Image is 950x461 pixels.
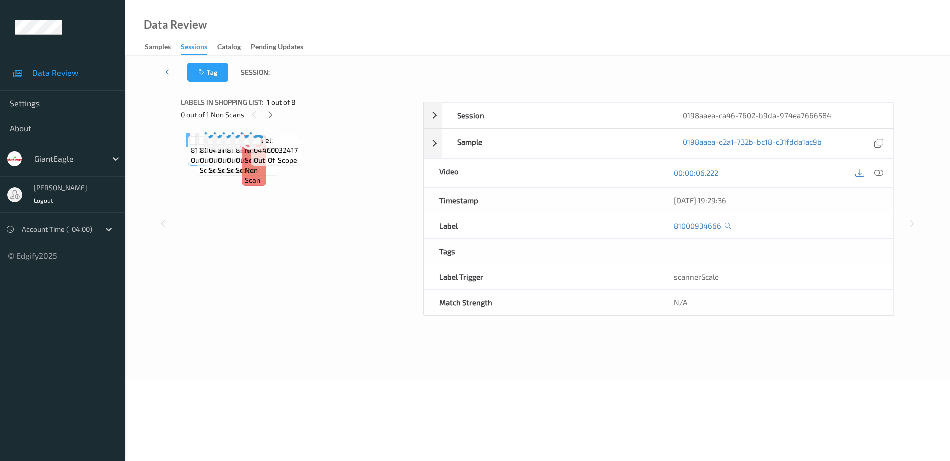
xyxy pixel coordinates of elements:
span: out-of-scope [191,155,234,165]
span: non-scan [245,165,264,185]
span: Labels in shopping list: [181,97,263,107]
div: Timestamp [424,188,659,213]
a: 0198aaea-e2a1-732b-bc18-c31fdda1ac9b [683,137,822,150]
a: 81000934666 [674,221,721,231]
div: Catalog [217,42,241,54]
span: Label: Non-Scan [245,135,264,165]
div: 0198aaea-ca46-7602-b9da-974ea7666584 [668,103,893,128]
div: Session0198aaea-ca46-7602-b9da-974ea7666584 [424,102,894,128]
a: Pending Updates [251,40,313,54]
div: Samples [145,42,171,54]
div: Sample0198aaea-e2a1-732b-bc18-c31fdda1ac9b [424,129,894,158]
div: scannerScale [659,264,893,289]
button: Tag [187,63,228,82]
div: [DATE] 19:29:36 [674,195,878,205]
span: out-of-scope [209,155,252,175]
a: 00:00:06.222 [674,168,718,178]
div: Match Strength [424,290,659,315]
span: out-of-scope [254,155,297,165]
div: Data Review [144,20,207,30]
span: Session: [241,67,270,77]
a: Catalog [217,40,251,54]
div: Sample [442,129,668,158]
div: 0 out of 1 Non Scans [181,108,416,121]
div: Label [424,213,659,238]
span: out-of-scope [200,155,241,175]
div: Sessions [181,42,207,55]
div: Session [442,103,668,128]
div: Video [424,159,659,187]
div: Label Trigger [424,264,659,289]
div: Pending Updates [251,42,303,54]
a: Samples [145,40,181,54]
span: 1 out of 8 [267,97,296,107]
div: N/A [659,290,893,315]
span: out-of-scope [227,155,269,175]
span: Label: 04460032417 [254,135,298,155]
a: Sessions [181,40,217,55]
span: out-of-scope [218,155,259,175]
span: out-of-scope [236,155,277,175]
div: Tags [424,239,659,264]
